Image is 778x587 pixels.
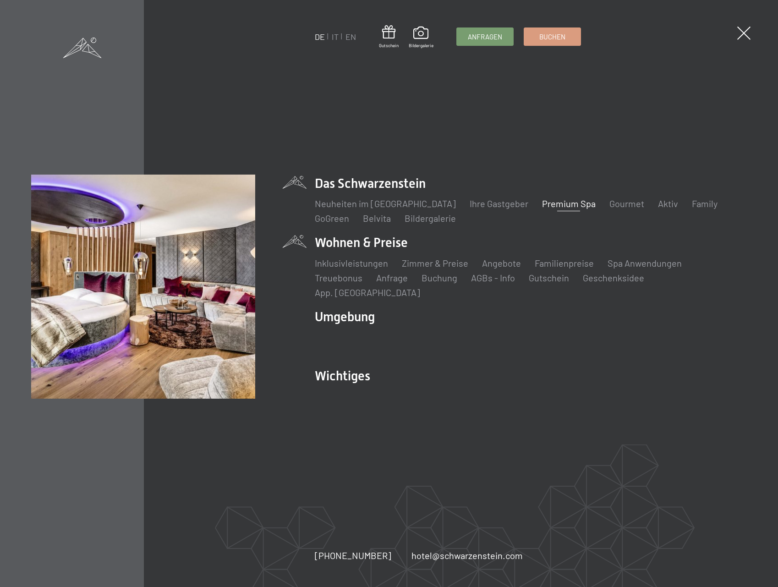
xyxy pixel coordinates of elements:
[332,32,339,42] a: IT
[409,42,433,49] span: Bildergalerie
[542,198,596,209] a: Premium Spa
[315,287,420,298] a: App. [GEOGRAPHIC_DATA]
[315,258,388,269] a: Inklusivleistungen
[535,258,594,269] a: Familienpreise
[402,258,468,269] a: Zimmer & Preise
[315,549,391,562] a: [PHONE_NUMBER]
[608,258,682,269] a: Spa Anwendungen
[609,198,644,209] a: Gourmet
[539,32,565,42] span: Buchen
[31,175,255,399] img: Ein Wellness-Urlaub in Südtirol – 7.700 m² Spa, 10 Saunen
[315,550,391,561] span: [PHONE_NUMBER]
[315,272,362,283] a: Treuebonus
[345,32,356,42] a: EN
[315,32,325,42] a: DE
[315,198,456,209] a: Neuheiten im [GEOGRAPHIC_DATA]
[376,272,408,283] a: Anfrage
[379,25,399,49] a: Gutschein
[583,272,644,283] a: Geschenksidee
[471,272,515,283] a: AGBs - Info
[457,28,513,45] a: Anfragen
[363,213,391,224] a: Belvita
[529,272,569,283] a: Gutschein
[524,28,581,45] a: Buchen
[468,32,502,42] span: Anfragen
[405,213,456,224] a: Bildergalerie
[422,272,457,283] a: Buchung
[379,42,399,49] span: Gutschein
[470,198,528,209] a: Ihre Gastgeber
[409,27,433,49] a: Bildergalerie
[411,549,523,562] a: hotel@schwarzenstein.com
[658,198,678,209] a: Aktiv
[315,213,349,224] a: GoGreen
[482,258,521,269] a: Angebote
[692,198,718,209] a: Family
